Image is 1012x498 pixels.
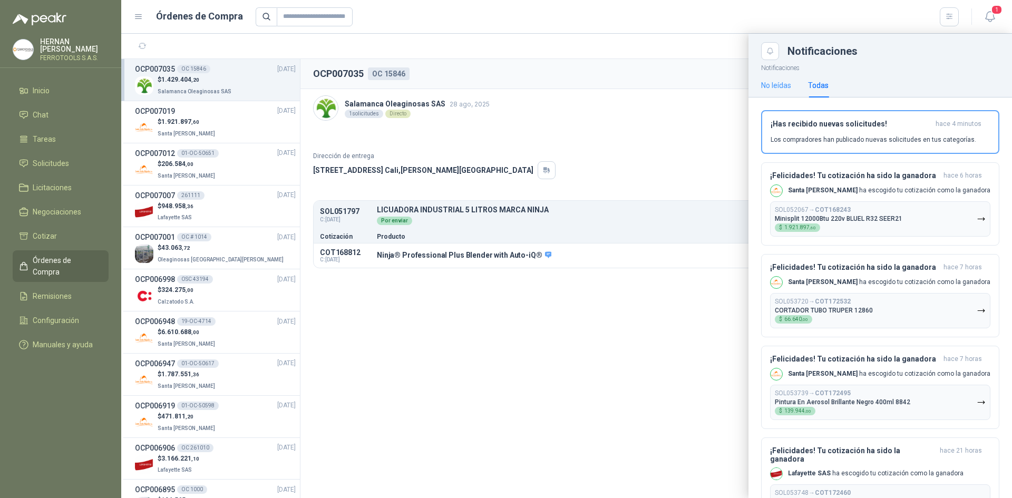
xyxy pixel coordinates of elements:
button: 1 [980,7,999,26]
a: Configuración [13,310,109,330]
b: COT168243 [815,206,851,213]
h1: Órdenes de Compra [156,9,243,24]
div: Todas [808,80,829,91]
a: Licitaciones [13,178,109,198]
b: COT172532 [815,298,851,305]
a: Órdenes de Compra [13,250,109,282]
p: ha escogido tu cotización como la ganadora [788,278,990,287]
span: Inicio [33,85,50,96]
span: ,00 [802,317,808,322]
h3: ¡Felicidades! Tu cotización ha sido la ganadora [770,171,939,180]
button: SOL053739→COT172495Pintura En Aerosol Brillante Negro 400ml 8842$139.944,00 [770,385,990,420]
p: SOL053739 → [775,389,851,397]
img: Company Logo [771,277,782,288]
img: Company Logo [771,185,782,197]
div: $ [775,223,820,232]
img: Company Logo [13,40,33,60]
p: ha escogido tu cotización como la ganadora [788,469,964,478]
a: Remisiones [13,286,109,306]
span: Manuales y ayuda [33,339,93,350]
p: Los compradores han publicado nuevas solicitudes en tus categorías. [771,135,976,144]
span: 139.944 [784,408,811,414]
b: COT172495 [815,389,851,397]
button: SOL053720→COT172532CORTADOR TUBO TRUPER 12860$66.640,00 [770,293,990,328]
p: ha escogido tu cotización como la ganadora [788,369,990,378]
p: Notificaciones [748,60,1012,73]
span: 1.921.897 [784,225,816,230]
p: Minisplit 12000Btu 220v BLUEL R32 SEER21 [775,215,902,222]
a: Manuales y ayuda [13,335,109,355]
a: Chat [13,105,109,125]
a: Inicio [13,81,109,101]
span: ,60 [810,226,816,230]
a: Cotizar [13,226,109,246]
p: SOL053748 → [775,489,851,497]
p: CORTADOR TUBO TRUPER 12860 [775,307,873,314]
a: Tareas [13,129,109,149]
p: SOL052067 → [775,206,851,214]
span: ,00 [805,409,811,414]
span: hace 6 horas [943,171,982,180]
button: Close [761,42,779,60]
button: ¡Felicidades! Tu cotización ha sido la ganadorahace 6 horas Company LogoSanta [PERSON_NAME] ha es... [761,162,999,246]
p: SOL053720 → [775,298,851,306]
span: hace 4 minutos [936,120,981,129]
span: Negociaciones [33,206,81,218]
p: Pintura En Aerosol Brillante Negro 400ml 8842 [775,398,910,406]
a: Solicitudes [13,153,109,173]
button: ¡Felicidades! Tu cotización ha sido la ganadorahace 7 horas Company LogoSanta [PERSON_NAME] ha es... [761,254,999,337]
span: hace 21 horas [940,446,982,463]
span: Licitaciones [33,182,72,193]
div: $ [775,407,815,415]
b: COT172460 [815,489,851,496]
span: Remisiones [33,290,72,302]
p: FERROTOOLS S.A.S. [40,55,109,61]
img: Logo peakr [13,13,66,25]
span: Chat [33,109,48,121]
span: hace 7 horas [943,355,982,364]
div: No leídas [761,80,791,91]
h3: ¡Felicidades! Tu cotización ha sido la ganadora [770,446,936,463]
button: ¡Felicidades! Tu cotización ha sido la ganadorahace 7 horas Company LogoSanta [PERSON_NAME] ha es... [761,346,999,429]
span: Solicitudes [33,158,69,169]
img: Company Logo [771,368,782,380]
b: Lafayette SAS [788,470,831,477]
span: Configuración [33,315,79,326]
span: Órdenes de Compra [33,255,99,278]
b: Santa [PERSON_NAME] [788,187,858,194]
img: Company Logo [771,468,782,480]
p: HERNAN [PERSON_NAME] [40,38,109,53]
a: Negociaciones [13,202,109,222]
span: 66.640 [784,317,808,322]
span: Cotizar [33,230,57,242]
button: SOL052067→COT168243Minisplit 12000Btu 220v BLUEL R32 SEER21$1.921.897,60 [770,201,990,237]
div: Notificaciones [787,46,999,56]
h3: ¡Felicidades! Tu cotización ha sido la ganadora [770,355,939,364]
button: ¡Has recibido nuevas solicitudes!hace 4 minutos Los compradores han publicado nuevas solicitudes ... [761,110,999,154]
h3: ¡Felicidades! Tu cotización ha sido la ganadora [770,263,939,272]
b: Santa [PERSON_NAME] [788,278,858,286]
span: Tareas [33,133,56,145]
p: ha escogido tu cotización como la ganadora [788,186,990,195]
span: 1 [991,5,1003,15]
div: $ [775,315,812,324]
span: hace 7 horas [943,263,982,272]
b: Santa [PERSON_NAME] [788,370,858,377]
h3: ¡Has recibido nuevas solicitudes! [771,120,931,129]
